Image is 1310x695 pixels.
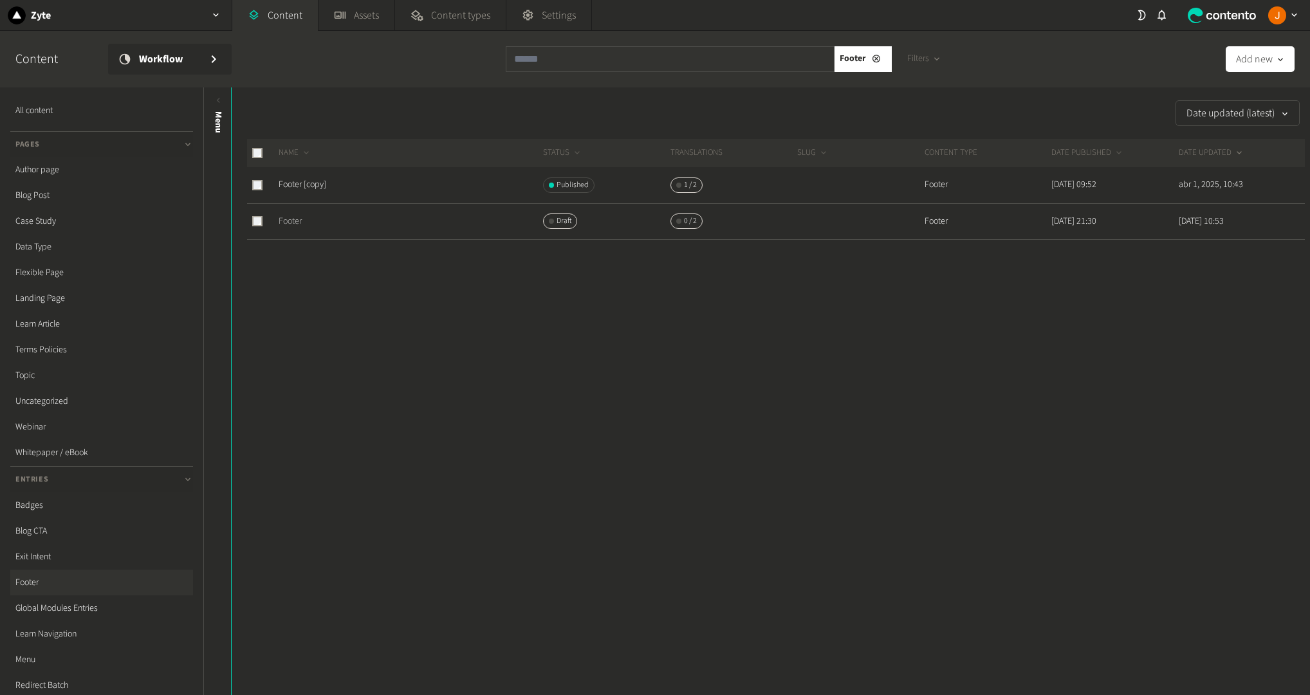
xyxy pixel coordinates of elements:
[797,147,829,159] button: SLUG
[279,215,302,228] a: Footer
[1179,147,1244,159] button: DATE UPDATED
[670,139,797,167] th: Translations
[907,52,929,66] span: Filters
[10,337,193,363] a: Terms Policies
[1268,6,1286,24] img: Josu Escalada
[431,8,490,23] span: Content types
[108,44,232,75] a: Workflow
[924,203,1051,239] td: Footer
[15,474,48,485] span: Entries
[212,111,225,133] span: Menu
[139,51,198,67] span: Workflow
[10,570,193,595] a: Footer
[1179,178,1243,191] time: abr 1, 2025, 10:43
[10,363,193,388] a: Topic
[924,139,1051,167] th: CONTENT TYPE
[10,414,193,440] a: Webinar
[1051,215,1096,228] time: [DATE] 21:30
[10,157,193,183] a: Author page
[10,647,193,672] a: Menu
[10,183,193,208] a: Blog Post
[15,50,88,69] h2: Content
[10,234,193,260] a: Data Type
[1051,178,1096,191] time: [DATE] 09:52
[684,179,697,191] span: 1 / 2
[10,595,193,621] a: Global Modules Entries
[840,52,866,66] span: Footer
[10,311,193,337] a: Learn Article
[1176,100,1300,126] button: Date updated (latest)
[15,139,40,150] span: Pages
[1179,215,1224,228] time: [DATE] 10:53
[10,492,193,518] a: Badges
[10,518,193,544] a: Blog CTA
[557,215,571,227] span: Draft
[543,147,582,159] button: STATUS
[10,208,193,234] a: Case Study
[1226,46,1295,72] button: Add new
[8,6,26,24] img: Zyte
[10,544,193,570] a: Exit Intent
[279,178,326,191] a: Footer [copy]
[10,621,193,647] a: Learn Navigation
[924,167,1051,203] td: Footer
[10,388,193,414] a: Uncategorized
[1051,147,1124,159] button: DATE PUBLISHED
[10,285,193,311] a: Landing Page
[31,8,51,23] h2: Zyte
[542,8,576,23] span: Settings
[684,215,697,227] span: 0 / 2
[10,98,193,123] a: All content
[557,179,589,191] span: Published
[279,147,311,159] button: NAME
[897,46,952,72] button: Filters
[10,260,193,285] a: Flexible Page
[10,440,193,465] a: Whitepaper / eBook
